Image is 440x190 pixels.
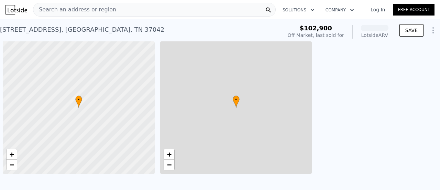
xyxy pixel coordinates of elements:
[277,4,320,16] button: Solutions
[361,32,388,39] div: Lotside ARV
[393,4,434,16] a: Free Account
[299,24,332,32] span: $102,900
[10,160,14,169] span: −
[164,160,174,170] a: Zoom out
[399,24,423,37] button: SAVE
[362,6,393,13] a: Log In
[320,4,360,16] button: Company
[426,23,440,37] button: Show Options
[167,160,171,169] span: −
[33,6,116,14] span: Search an address or region
[7,160,17,170] a: Zoom out
[7,149,17,160] a: Zoom in
[75,97,82,103] span: •
[75,96,82,108] div: •
[288,32,344,39] div: Off Market, last sold for
[10,150,14,159] span: +
[233,96,240,108] div: •
[5,5,27,14] img: Lotside
[167,150,171,159] span: +
[233,97,240,103] span: •
[164,149,174,160] a: Zoom in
